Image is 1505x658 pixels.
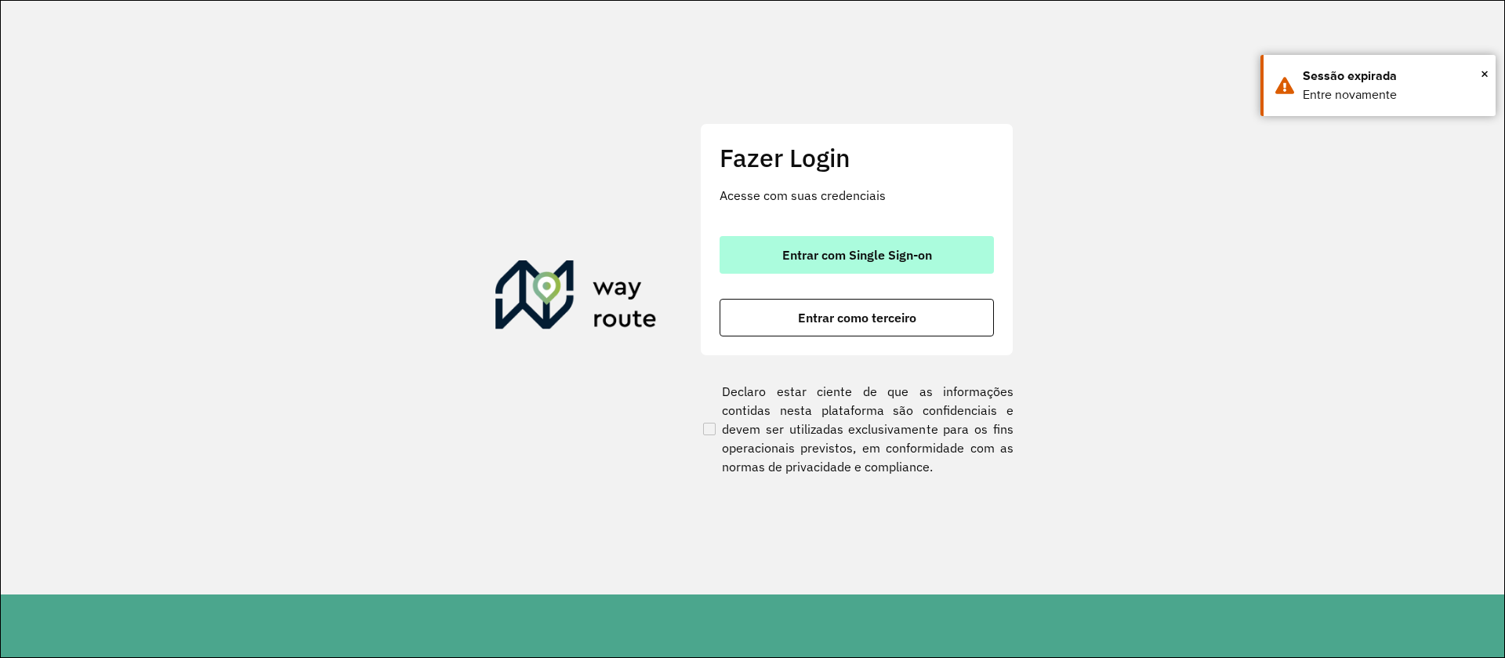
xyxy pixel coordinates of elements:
[720,236,994,274] button: button
[782,249,932,261] span: Entrar com Single Sign-on
[720,143,994,173] h2: Fazer Login
[495,260,657,336] img: Roteirizador AmbevTech
[1481,62,1489,85] span: ×
[798,311,916,324] span: Entrar como terceiro
[1303,67,1484,85] div: Sessão expirada
[720,186,994,205] p: Acesse com suas credenciais
[1481,62,1489,85] button: Close
[1303,85,1484,104] div: Entre novamente
[720,299,994,336] button: button
[700,382,1014,476] label: Declaro estar ciente de que as informações contidas nesta plataforma são confidenciais e devem se...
